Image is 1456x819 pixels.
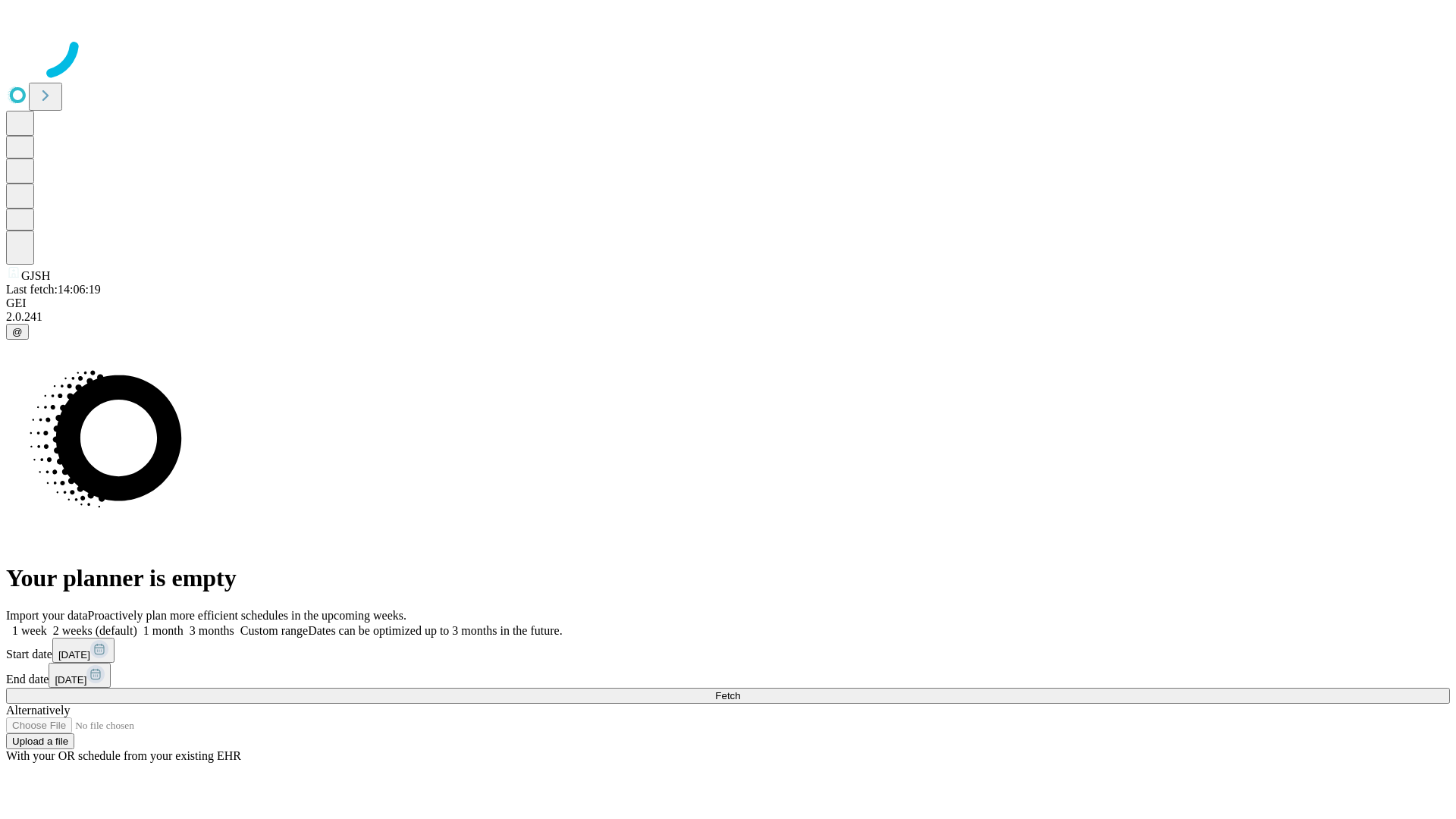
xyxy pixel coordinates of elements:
[53,624,137,637] span: 2 weeks (default)
[52,638,115,663] button: [DATE]
[6,638,1450,663] div: Start date
[6,564,1450,592] h1: Your planner is empty
[308,624,562,637] span: Dates can be optimized up to 3 months in the future.
[240,624,308,637] span: Custom range
[6,324,29,340] button: @
[6,704,70,717] span: Alternatively
[6,283,101,296] span: Last fetch: 14:06:19
[49,663,111,688] button: [DATE]
[715,690,740,701] span: Fetch
[6,733,74,749] button: Upload a file
[6,297,1450,310] div: GEI
[55,674,86,686] span: [DATE]
[143,624,184,637] span: 1 month
[58,649,90,661] span: [DATE]
[190,624,234,637] span: 3 months
[6,688,1450,704] button: Fetch
[12,624,47,637] span: 1 week
[6,749,241,762] span: With your OR schedule from your existing EHR
[12,326,23,337] span: @
[88,609,406,622] span: Proactively plan more efficient schedules in the upcoming weeks.
[21,269,50,282] span: GJSH
[6,663,1450,688] div: End date
[6,310,1450,324] div: 2.0.241
[6,609,88,622] span: Import your data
